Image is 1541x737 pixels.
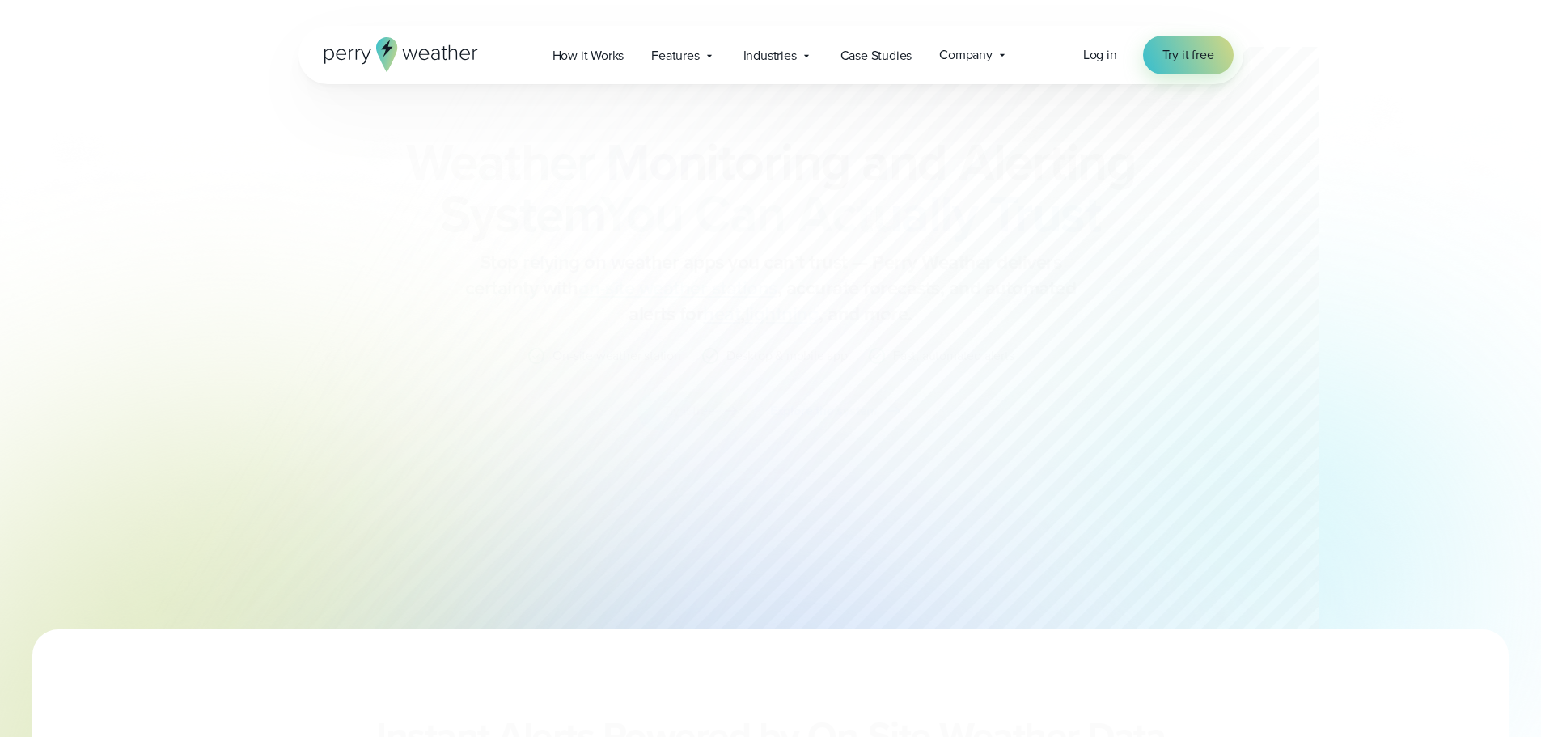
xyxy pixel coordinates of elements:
[1162,45,1214,65] span: Try it free
[827,39,926,72] a: Case Studies
[939,45,993,65] span: Company
[1143,36,1234,74] a: Try it free
[651,46,699,66] span: Features
[840,46,912,66] span: Case Studies
[743,46,797,66] span: Industries
[552,46,624,66] span: How it Works
[1083,45,1117,64] span: Log in
[1083,45,1117,65] a: Log in
[539,39,638,72] a: How it Works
